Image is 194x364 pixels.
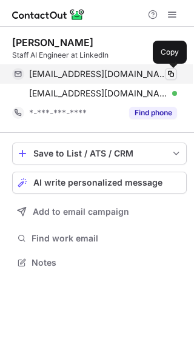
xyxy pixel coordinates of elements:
[33,178,162,187] span: AI write personalized message
[32,257,182,268] span: Notes
[12,36,93,49] div: [PERSON_NAME]
[12,172,187,194] button: AI write personalized message
[33,207,129,217] span: Add to email campaign
[129,107,177,119] button: Reveal Button
[12,143,187,164] button: save-profile-one-click
[12,254,187,271] button: Notes
[12,230,187,247] button: Find work email
[12,7,85,22] img: ContactOut v5.3.10
[32,233,182,244] span: Find work email
[12,50,187,61] div: Staff AI Engineer at LinkedIn
[29,69,168,79] span: [EMAIL_ADDRESS][DOMAIN_NAME]
[33,149,166,158] div: Save to List / ATS / CRM
[12,201,187,223] button: Add to email campaign
[29,88,168,99] span: [EMAIL_ADDRESS][DOMAIN_NAME]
